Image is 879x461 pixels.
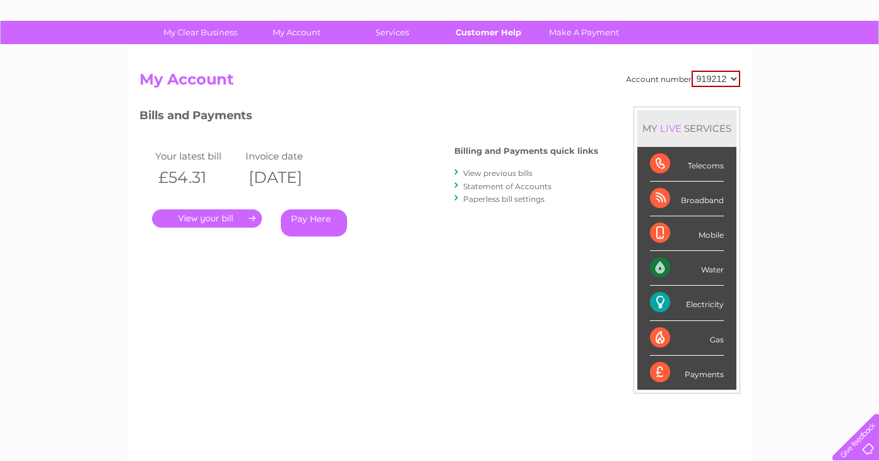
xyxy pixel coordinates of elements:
a: Telecoms [724,54,762,63]
a: Blog [769,54,788,63]
img: logo.png [31,33,95,71]
a: Log out [837,54,867,63]
div: Telecoms [650,147,724,182]
a: My Clear Business [148,21,252,44]
td: Invoice date [242,148,333,165]
a: My Account [244,21,348,44]
div: Clear Business is a trading name of Verastar Limited (registered in [GEOGRAPHIC_DATA] No. 3667643... [142,7,738,61]
div: Broadband [650,182,724,216]
div: Account number [626,71,740,87]
a: Water [657,54,681,63]
h3: Bills and Payments [139,107,598,129]
a: 0333 014 3131 [641,6,728,22]
a: . [152,209,262,228]
div: Mobile [650,216,724,251]
div: LIVE [658,122,684,134]
a: Pay Here [281,209,347,236]
div: Electricity [650,286,724,320]
a: View previous bills [463,168,533,178]
h2: My Account [139,71,740,95]
th: [DATE] [242,165,333,190]
div: Payments [650,356,724,390]
a: Make A Payment [532,21,636,44]
a: Statement of Accounts [463,182,552,191]
div: Gas [650,321,724,356]
th: £54.31 [152,165,243,190]
div: Water [650,251,724,286]
a: Energy [688,54,716,63]
a: Services [340,21,444,44]
div: MY SERVICES [637,110,736,146]
td: Your latest bill [152,148,243,165]
a: Paperless bill settings [463,194,545,204]
a: Contact [795,54,826,63]
h4: Billing and Payments quick links [454,146,598,156]
a: Customer Help [436,21,540,44]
